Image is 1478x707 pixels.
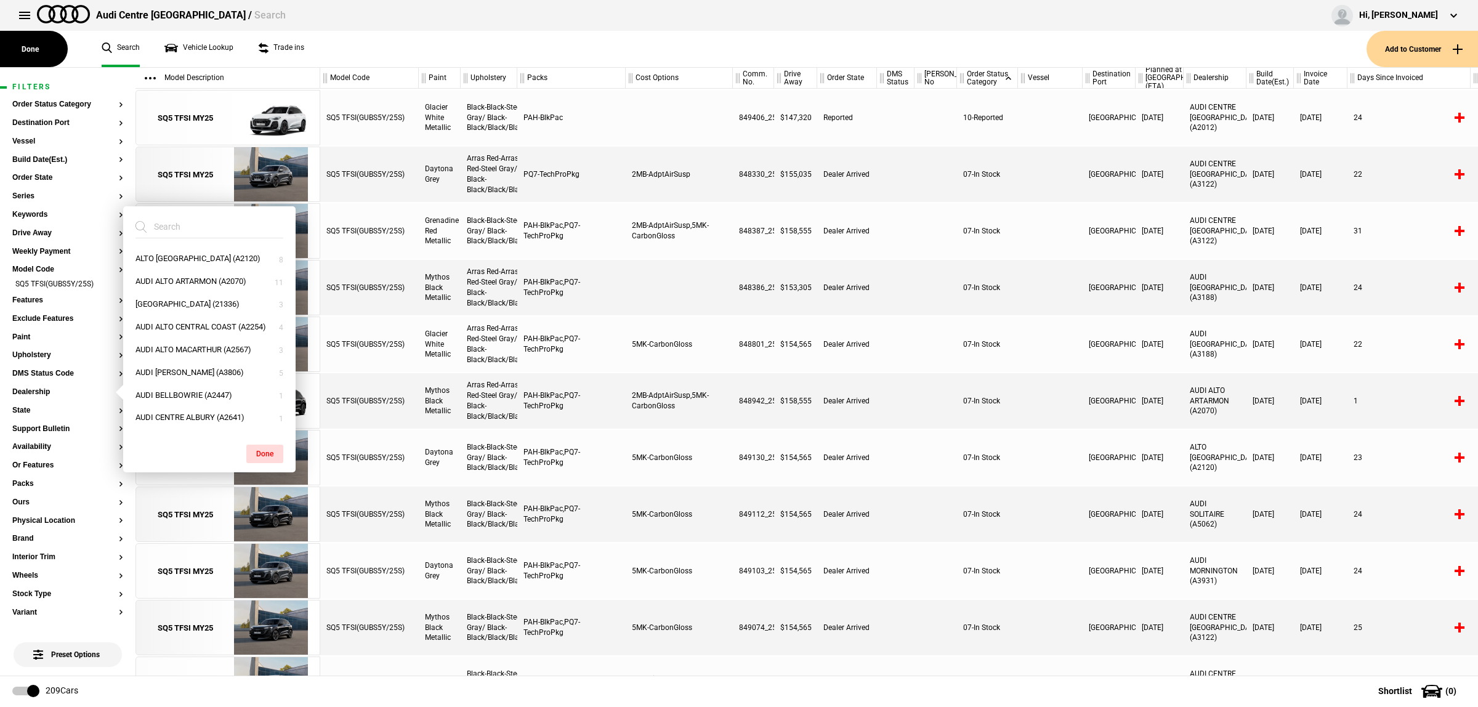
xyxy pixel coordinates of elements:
[626,487,733,542] div: 5MK-CarbonGloss
[1136,260,1184,315] div: [DATE]
[12,370,123,388] section: DMS Status Code
[774,487,817,542] div: $154,565
[419,430,461,485] div: Daytona Grey
[817,430,877,485] div: Dealer Arrived
[1294,90,1347,145] div: [DATE]
[12,480,123,488] button: Packs
[142,204,228,259] a: SQ5 TFSI MY25
[626,600,733,655] div: 5MK-CarbonGloss
[1184,317,1246,372] div: AUDI [GEOGRAPHIC_DATA] (A3188)
[1347,260,1471,315] div: 24
[517,68,625,89] div: Packs
[158,623,213,634] div: SQ5 TFSI MY25
[1184,203,1246,259] div: AUDI CENTRE [GEOGRAPHIC_DATA] (A3122)
[1083,487,1136,542] div: [GEOGRAPHIC_DATA]
[1184,373,1246,429] div: AUDI ALTO ARTARMON (A2070)
[817,543,877,599] div: Dealer Arrived
[12,608,123,617] button: Variant
[12,406,123,425] section: State
[12,351,123,370] section: Upholstery
[320,90,419,145] div: SQ5 TFSI(GUBS5Y/25S)
[12,461,123,470] button: Or Features
[12,229,123,238] button: Drive Away
[1347,68,1470,89] div: Days Since Invoiced
[733,373,774,429] div: 848942_25
[817,90,877,145] div: Reported
[1136,90,1184,145] div: [DATE]
[12,608,123,627] section: Variant
[1246,147,1294,202] div: [DATE]
[733,543,774,599] div: 849103_25
[419,373,461,429] div: Mythos Black Metallic
[1136,147,1184,202] div: [DATE]
[96,9,286,22] div: Audi Centre [GEOGRAPHIC_DATA] /
[1083,543,1136,599] div: [GEOGRAPHIC_DATA]
[626,147,733,202] div: 2MB-AdptAirSusp
[1378,687,1412,695] span: Shortlist
[12,279,123,291] li: SQ5 TFSI(GUBS5Y/25S)
[12,425,123,434] button: Support Bulletin
[12,333,123,352] section: Paint
[419,90,461,145] div: Glacier White Metallic
[1083,68,1135,89] div: Destination Port
[1294,260,1347,315] div: [DATE]
[1246,90,1294,145] div: [DATE]
[733,147,774,202] div: 848330_25
[626,543,733,599] div: 5MK-CarbonGloss
[915,68,956,89] div: [PERSON_NAME] No
[123,316,296,339] button: AUDI ALTO CENTRAL COAST (A2254)
[817,147,877,202] div: Dealer Arrived
[123,384,296,407] button: AUDI BELLBOWRIE (A2447)
[12,119,123,137] section: Destination Port
[1184,430,1246,485] div: ALTO [GEOGRAPHIC_DATA] (A2120)
[12,498,123,507] button: Ours
[12,156,123,164] button: Build Date(Est.)
[12,388,123,397] button: Dealership
[817,68,876,89] div: Order State
[626,317,733,372] div: 5MK-CarbonGloss
[1184,487,1246,542] div: AUDI SOLITAIRE (A5062)
[246,445,283,463] button: Done
[733,260,774,315] div: 848386_25
[1294,600,1347,655] div: [DATE]
[142,600,228,656] a: SQ5 TFSI MY25
[1083,203,1136,259] div: [GEOGRAPHIC_DATA]
[1136,373,1184,429] div: [DATE]
[1347,203,1471,259] div: 31
[12,174,123,182] button: Order State
[1083,90,1136,145] div: [GEOGRAPHIC_DATA]
[957,600,1018,655] div: 07-In Stock
[733,203,774,259] div: 848387_25
[123,429,296,452] button: AUDI CENTRE BALLARAT (A3354)
[142,544,228,599] a: SQ5 TFSI MY25
[774,203,817,259] div: $158,555
[12,517,123,525] button: Physical Location
[102,31,140,67] a: Search
[957,203,1018,259] div: 07-In Stock
[12,248,123,266] section: Weekly Payment
[12,296,123,315] section: Features
[1367,31,1478,67] button: Add to Customer
[12,498,123,517] section: Ours
[12,388,123,406] section: Dealership
[461,543,517,599] div: Black-Black-Steel Gray/ Black-Black/Black/Black
[123,248,296,270] button: ALTO [GEOGRAPHIC_DATA] (A2120)
[1294,317,1347,372] div: [DATE]
[517,260,626,315] div: PAH-BlkPac,PQ7-TechProPkg
[320,600,419,655] div: SQ5 TFSI(GUBS5Y/25S)
[1136,203,1184,259] div: [DATE]
[37,5,90,23] img: audi.png
[957,90,1018,145] div: 10-Reported
[12,137,123,156] section: Vessel
[877,68,914,89] div: DMS Status
[12,535,123,543] button: Brand
[626,430,733,485] div: 5MK-CarbonGloss
[517,373,626,429] div: PAH-BlkPac,PQ7-TechProPkg
[733,430,774,485] div: 849130_25
[1347,543,1471,599] div: 24
[123,270,296,293] button: AUDI ALTO ARTARMON (A2070)
[1018,68,1082,89] div: Vessel
[12,461,123,480] section: Or Features
[1347,373,1471,429] div: 1
[419,203,461,259] div: Grenadine Red Metallic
